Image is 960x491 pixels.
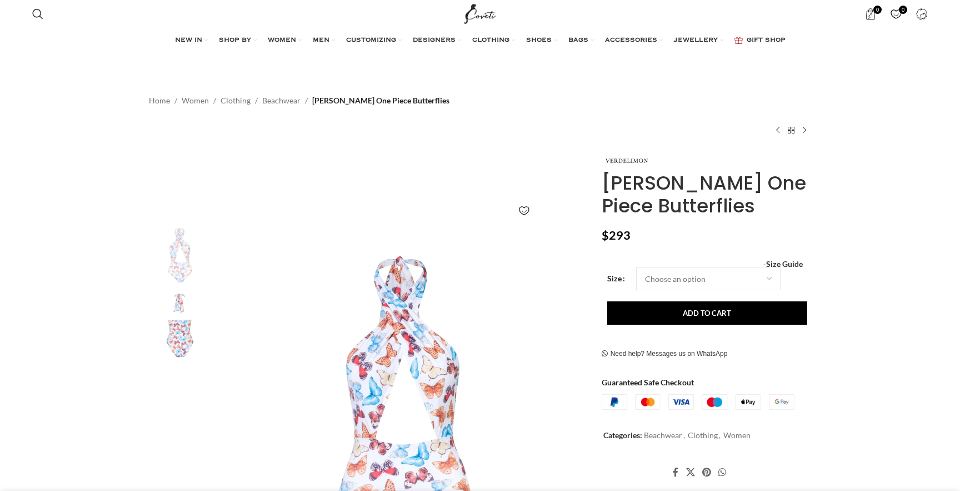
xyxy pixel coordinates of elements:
[607,301,807,325] button: Add to cart
[346,29,402,52] a: CUSTOMIZING
[683,429,685,442] span: ,
[723,430,751,440] a: Women
[313,36,329,45] span: MEN
[219,36,251,45] span: SHOP BY
[568,29,594,52] a: BAGS
[747,36,786,45] span: GIFT SHOP
[798,123,811,137] a: Next product
[734,29,786,52] a: GIFT SHOP
[885,3,908,25] div: My Wishlist
[719,429,721,442] span: ,
[27,3,49,25] a: Search
[602,172,811,217] h1: [PERSON_NAME] One Piece Butterflies
[885,3,908,25] a: 0
[568,36,588,45] span: BAGS
[602,378,694,387] strong: Guaranteed Safe Checkout
[462,8,499,18] a: Site logo
[268,29,302,52] a: WOMEN
[413,29,461,52] a: DESIGNERS
[771,123,784,137] a: Previous product
[526,36,552,45] span: SHOES
[413,36,456,45] span: DESIGNERS
[175,36,202,45] span: NEW IN
[149,95,170,107] a: Home
[669,464,682,480] a: Facebook social link
[221,95,251,107] a: Clothing
[175,29,208,52] a: NEW IN
[682,464,698,480] a: X social link
[313,29,335,52] a: MEN
[734,37,743,44] img: GiftBag
[644,430,682,440] a: Beachwear
[27,29,933,52] div: Main navigation
[605,29,663,52] a: ACCESSORIES
[472,36,509,45] span: CLOTHING
[472,29,515,52] a: CLOTHING
[526,29,557,52] a: SHOES
[602,156,652,166] img: Verdelimon
[674,36,718,45] span: JEWELLERY
[873,6,882,14] span: 0
[602,228,609,242] span: $
[674,29,723,52] a: JEWELLERY
[149,95,449,107] nav: Breadcrumb
[146,223,214,288] img: Verdelimon Deborah One Piece Butterflies
[268,36,296,45] span: WOMEN
[715,464,730,480] a: WhatsApp social link
[698,464,714,480] a: Pinterest social link
[602,350,728,359] a: Need help? Messages us on WhatsApp
[602,228,631,242] bdi: 293
[859,3,882,25] a: 0
[219,29,257,52] a: SHOP BY
[312,95,449,107] span: [PERSON_NAME] One Piece Butterflies
[602,394,794,410] img: guaranteed-safe-checkout-bordered.j
[688,430,718,440] a: Clothing
[346,36,396,45] span: CUSTOMIZING
[182,95,209,107] a: Women
[262,95,301,107] a: Beachwear
[603,430,642,440] span: Categories:
[899,6,907,14] span: 0
[607,272,625,285] label: Size
[605,36,657,45] span: ACCESSORIES
[146,294,214,359] img: swimwear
